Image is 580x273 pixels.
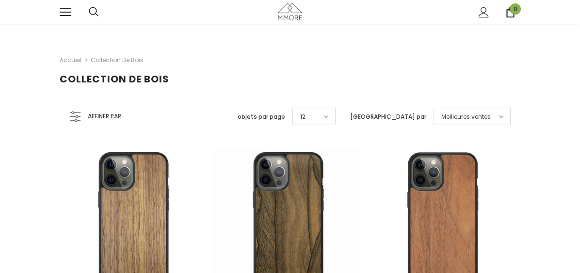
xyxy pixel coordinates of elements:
label: [GEOGRAPHIC_DATA] par [350,112,426,122]
span: Collection de bois [60,72,169,86]
span: Meilleures ventes [441,112,491,122]
label: objets par page [238,112,285,122]
a: Accueil [60,54,81,66]
span: 0 [510,3,521,15]
a: 0 [505,7,516,17]
img: Cas MMORE [278,3,302,20]
span: Affiner par [88,111,121,122]
a: Collection de bois [91,56,144,64]
span: 12 [300,112,306,122]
